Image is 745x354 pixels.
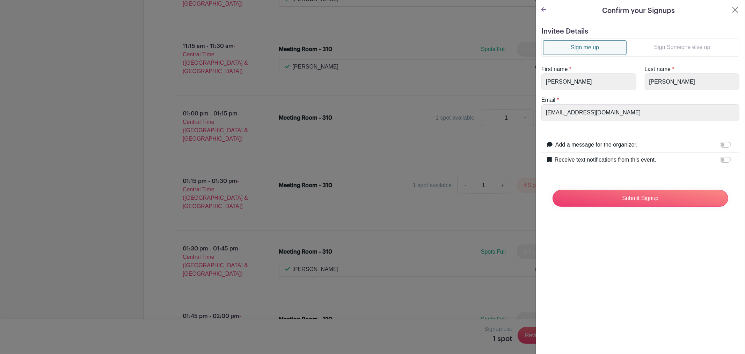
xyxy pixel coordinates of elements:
label: First name [541,65,568,73]
h5: Invitee Details [541,27,739,36]
label: Receive text notifications from this event. [555,156,656,164]
a: Sign me up [543,40,627,55]
button: Close [731,6,739,14]
label: Last name [645,65,671,73]
label: Add a message for the organizer. [555,141,638,149]
a: Sign Someone else up [627,40,738,54]
input: Submit Signup [553,190,728,207]
label: Email [541,96,555,104]
h5: Confirm your Signups [602,6,675,16]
